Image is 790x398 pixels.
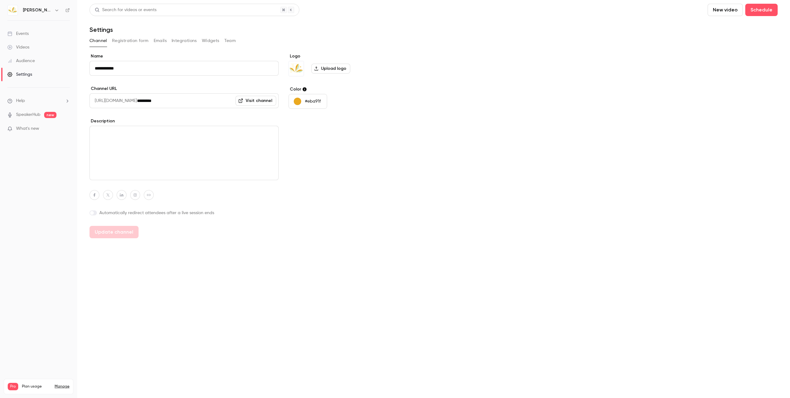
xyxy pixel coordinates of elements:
[289,61,304,76] img: Daye ❤️ Wisp
[708,4,743,16] button: New video
[22,384,51,389] span: Plan usage
[95,7,156,13] div: Search for videos or events
[7,58,35,64] div: Audience
[289,53,383,59] label: Logo
[7,31,29,37] div: Events
[7,71,32,78] div: Settings
[89,86,279,92] label: Channel URL
[289,86,383,92] label: Color
[23,7,52,13] h6: [PERSON_NAME] ❤️ Wisp
[55,384,69,389] a: Manage
[89,36,107,46] button: Channel
[112,36,149,46] button: Registration form
[89,93,137,108] span: [URL][DOMAIN_NAME]
[89,210,279,216] label: Automatically redirect attendees after a live session ends
[7,98,70,104] li: help-dropdown-opener
[89,53,279,59] label: Name
[172,36,197,46] button: Integrations
[289,53,383,76] section: Logo
[235,96,276,106] a: Visit channel
[8,383,18,390] span: Pro
[311,64,350,74] label: Upload logo
[16,98,25,104] span: Help
[16,112,40,118] a: SpeakerHub
[224,36,236,46] button: Team
[289,94,327,109] button: #eba91f
[154,36,167,46] button: Emails
[745,4,778,16] button: Schedule
[16,125,39,132] span: What's new
[202,36,219,46] button: Widgets
[8,5,18,15] img: Daye ❤️ Wisp
[305,98,321,104] p: #eba91f
[89,118,279,124] label: Description
[89,26,113,33] h1: Settings
[7,44,29,50] div: Videos
[44,112,56,118] span: new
